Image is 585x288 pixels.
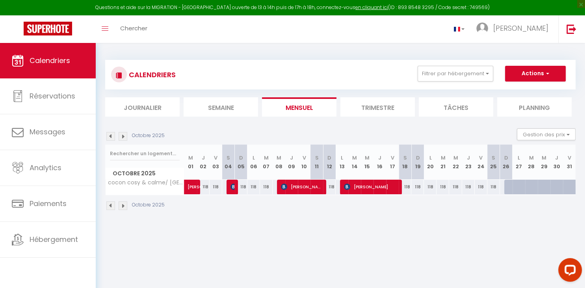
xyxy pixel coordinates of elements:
[202,154,205,162] abbr: J
[235,145,247,180] th: 05
[262,97,336,117] li: Mensuel
[106,168,184,179] span: Octobre 2025
[239,154,243,162] abbr: D
[542,154,546,162] abbr: M
[127,66,176,84] h3: CALENDRIERS
[391,154,394,162] abbr: V
[518,154,520,162] abbr: L
[132,201,165,209] p: Octobre 2025
[184,97,258,117] li: Semaine
[24,22,72,35] img: Super Booking
[487,145,500,180] th: 25
[411,180,424,194] div: 118
[399,145,411,180] th: 18
[214,154,217,162] abbr: V
[352,154,357,162] abbr: M
[487,180,500,194] div: 118
[235,180,247,194] div: 118
[197,145,210,180] th: 02
[188,154,193,162] abbr: M
[222,145,235,180] th: 04
[114,15,153,43] a: Chercher
[227,154,230,162] abbr: S
[341,154,343,162] abbr: L
[285,145,298,180] th: 09
[492,154,495,162] abbr: S
[550,145,563,180] th: 30
[348,145,361,180] th: 14
[30,163,61,173] span: Analytics
[462,145,475,180] th: 23
[107,180,186,186] span: cocon cosy & calme/ [GEOGRAPHIC_DATA]
[210,145,222,180] th: 03
[504,154,508,162] abbr: D
[264,154,269,162] abbr: M
[416,154,420,162] abbr: D
[310,145,323,180] th: 11
[105,97,180,117] li: Journalier
[247,180,260,194] div: 118
[517,128,576,140] button: Gestion des prix
[538,145,550,180] th: 29
[30,199,67,208] span: Paiements
[184,180,197,195] a: [PERSON_NAME]
[230,179,235,194] span: Solene Cothenet
[475,145,487,180] th: 24
[30,127,65,137] span: Messages
[110,147,180,161] input: Rechercher un logement...
[429,154,431,162] abbr: L
[355,4,388,11] a: en cliquant ici
[449,180,462,194] div: 118
[399,180,411,194] div: 118
[462,180,475,194] div: 118
[281,179,323,194] span: [PERSON_NAME]
[479,154,483,162] abbr: V
[386,145,399,180] th: 17
[361,145,373,180] th: 15
[188,175,206,190] span: [PERSON_NAME]
[411,145,424,180] th: 19
[327,154,331,162] abbr: D
[247,145,260,180] th: 06
[424,180,436,194] div: 118
[475,180,487,194] div: 118
[418,66,493,82] button: Filtrer par hébergement
[563,145,576,180] th: 31
[568,154,571,162] abbr: V
[566,24,576,34] img: logout
[253,154,255,162] abbr: L
[315,154,318,162] abbr: S
[436,145,449,180] th: 21
[470,15,558,43] a: ... [PERSON_NAME]
[273,145,285,180] th: 08
[336,145,348,180] th: 13
[555,154,558,162] abbr: J
[365,154,370,162] abbr: M
[497,97,572,117] li: Planning
[449,145,462,180] th: 22
[529,154,534,162] abbr: M
[403,154,407,162] abbr: S
[505,66,566,82] button: Actions
[30,56,70,65] span: Calendriers
[525,145,538,180] th: 28
[210,180,222,194] div: 118
[552,255,585,288] iframe: LiveChat chat widget
[467,154,470,162] abbr: J
[373,145,386,180] th: 16
[419,97,493,117] li: Tâches
[436,180,449,194] div: 118
[453,154,458,162] abbr: M
[476,22,488,34] img: ...
[302,154,306,162] abbr: V
[30,91,75,101] span: Réservations
[323,145,336,180] th: 12
[493,23,548,33] span: [PERSON_NAME]
[132,132,165,139] p: Octobre 2025
[277,154,281,162] abbr: M
[290,154,293,162] abbr: J
[513,145,525,180] th: 27
[440,154,445,162] abbr: M
[120,24,147,32] span: Chercher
